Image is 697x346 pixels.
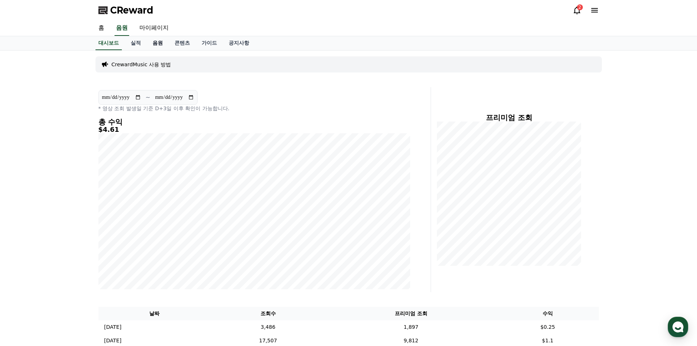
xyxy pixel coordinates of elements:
[104,337,121,345] p: [DATE]
[223,36,255,50] a: 공지사항
[93,21,110,36] a: 홈
[67,243,76,249] span: 대화
[48,232,94,250] a: 대화
[125,36,147,50] a: 실적
[115,21,129,36] a: 음원
[169,36,196,50] a: 콘텐츠
[98,4,153,16] a: CReward
[98,126,410,133] h5: $4.61
[23,243,27,249] span: 홈
[573,6,581,15] a: 2
[437,114,581,122] h4: 프리미엄 조회
[95,36,122,50] a: 대시보드
[496,320,599,334] td: $0.25
[98,105,410,112] p: * 영상 조회 발생일 기준 D+3일 이후 확인이 가능합니다.
[211,320,326,334] td: 3,486
[2,232,48,250] a: 홈
[496,307,599,320] th: 수익
[98,118,410,126] h4: 총 수익
[211,307,326,320] th: 조회수
[325,320,496,334] td: 1,897
[94,232,140,250] a: 설정
[147,36,169,50] a: 음원
[325,307,496,320] th: 프리미엄 조회
[196,36,223,50] a: 가이드
[113,243,122,249] span: 설정
[98,307,211,320] th: 날짜
[112,61,171,68] a: CrewardMusic 사용 방법
[146,93,150,102] p: ~
[134,21,175,36] a: 마이페이지
[577,4,583,10] div: 2
[110,4,153,16] span: CReward
[104,323,121,331] p: [DATE]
